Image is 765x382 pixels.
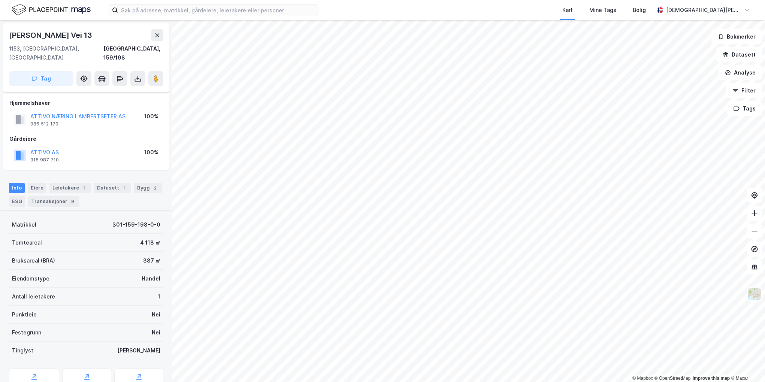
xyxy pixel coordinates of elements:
button: Analyse [719,65,762,80]
div: 2 [151,184,159,192]
div: Eiere [28,183,46,193]
div: 4 118 ㎡ [140,238,160,247]
div: Eiendomstype [12,274,49,283]
div: 1 [121,184,128,192]
div: Tomteareal [12,238,42,247]
div: Matrikkel [12,220,36,229]
button: Tags [727,101,762,116]
button: Bokmerker [711,29,762,44]
div: [DEMOGRAPHIC_DATA][PERSON_NAME] [666,6,741,15]
div: 301-159-198-0-0 [112,220,160,229]
div: Festegrunn [12,328,41,337]
img: logo.f888ab2527a4732fd821a326f86c7f29.svg [12,3,91,16]
div: Antall leietakere [12,292,55,301]
div: [GEOGRAPHIC_DATA], 159/198 [103,44,163,62]
div: Punktleie [12,310,37,319]
div: Datasett [94,183,131,193]
div: Gårdeiere [9,134,163,143]
div: Kart [562,6,573,15]
input: Søk på adresse, matrikkel, gårdeiere, leietakere eller personer [118,4,318,16]
div: 986 512 179 [30,121,58,127]
button: Tag [9,71,73,86]
button: Filter [726,83,762,98]
div: Mine Tags [589,6,616,15]
div: 1153, [GEOGRAPHIC_DATA], [GEOGRAPHIC_DATA] [9,44,103,62]
img: Z [747,287,762,301]
button: Datasett [716,47,762,62]
div: Transaksjoner [28,196,79,207]
div: 1 [81,184,88,192]
iframe: Chat Widget [728,346,765,382]
div: Info [9,183,25,193]
div: Bygg [134,183,162,193]
div: [PERSON_NAME] [117,346,160,355]
div: 1 [158,292,160,301]
div: Tinglyst [12,346,33,355]
div: Nei [152,310,160,319]
div: Hjemmelshaver [9,98,163,107]
div: Handel [142,274,160,283]
a: OpenStreetMap [654,376,691,381]
div: 9 [69,198,76,205]
a: Improve this map [693,376,730,381]
div: 100% [144,112,158,121]
div: [PERSON_NAME] Vei 13 [9,29,94,41]
div: Nei [152,328,160,337]
div: Bruksareal (BRA) [12,256,55,265]
div: 915 987 710 [30,157,59,163]
div: ESG [9,196,25,207]
div: 387 ㎡ [143,256,160,265]
div: Bolig [633,6,646,15]
div: 100% [144,148,158,157]
a: Mapbox [632,376,653,381]
div: Leietakere [49,183,91,193]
